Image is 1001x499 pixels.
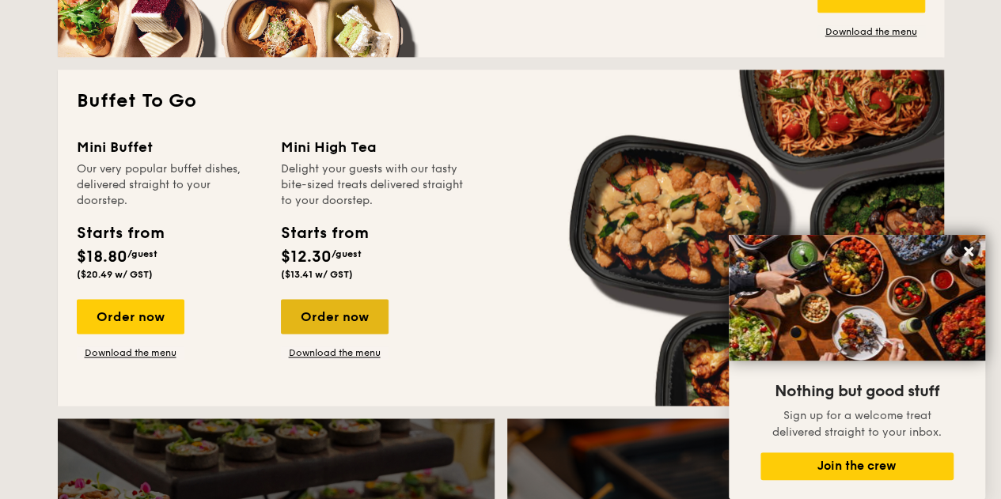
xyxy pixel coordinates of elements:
[772,409,942,439] span: Sign up for a welcome treat delivered straight to your inbox.
[760,452,954,480] button: Join the crew
[775,382,939,401] span: Nothing but good stuff
[281,136,466,158] div: Mini High Tea
[77,346,184,359] a: Download the menu
[77,248,127,267] span: $18.80
[77,269,153,280] span: ($20.49 w/ GST)
[281,346,389,359] a: Download the menu
[281,299,389,334] div: Order now
[77,89,925,114] h2: Buffet To Go
[817,25,925,38] a: Download the menu
[77,136,262,158] div: Mini Buffet
[281,248,332,267] span: $12.30
[281,269,353,280] span: ($13.41 w/ GST)
[281,221,367,245] div: Starts from
[77,221,163,245] div: Starts from
[956,239,981,264] button: Close
[127,248,157,259] span: /guest
[281,161,466,209] div: Delight your guests with our tasty bite-sized treats delivered straight to your doorstep.
[77,161,262,209] div: Our very popular buffet dishes, delivered straight to your doorstep.
[77,299,184,334] div: Order now
[332,248,362,259] span: /guest
[729,235,985,361] img: DSC07876-Edit02-Large.jpeg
